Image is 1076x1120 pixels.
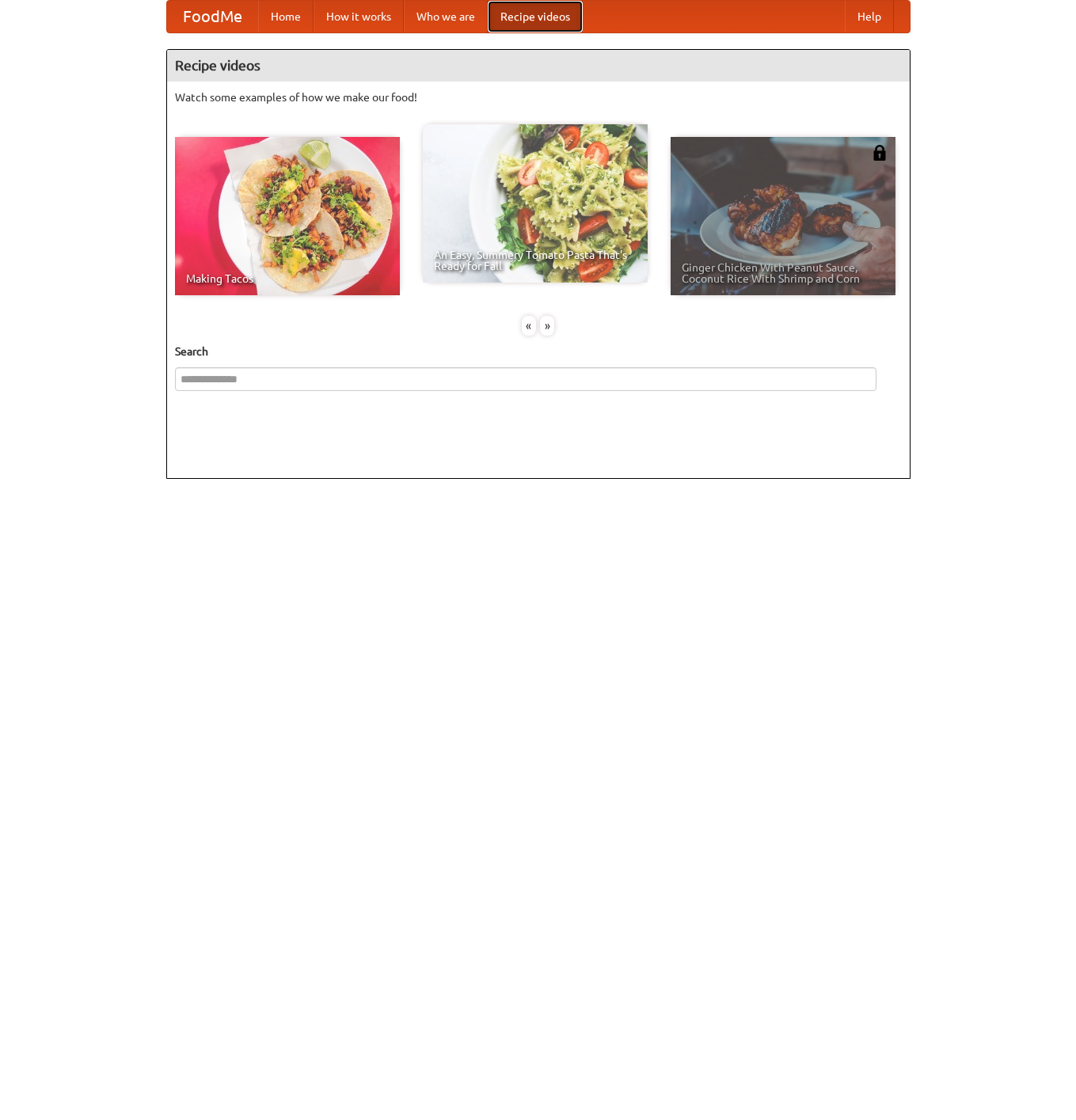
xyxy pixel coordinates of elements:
div: « [522,316,536,336]
a: How it works [314,1,404,32]
h5: Search [175,344,902,359]
a: Home [258,1,314,32]
a: An Easy, Summery Tomato Pasta That's Ready for Fall [423,124,648,283]
a: Making Tacos [175,137,400,295]
img: 483408.png [872,145,888,161]
div: » [540,316,554,336]
span: An Easy, Summery Tomato Pasta That's Ready for Fall [434,249,637,271]
a: Who we are [404,1,488,32]
a: FoodMe [167,1,258,32]
h4: Recipe videos [167,50,910,82]
a: Recipe videos [488,1,583,32]
p: Watch some examples of how we make our food! [175,89,902,105]
span: Making Tacos [186,273,389,284]
a: Help [845,1,894,32]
